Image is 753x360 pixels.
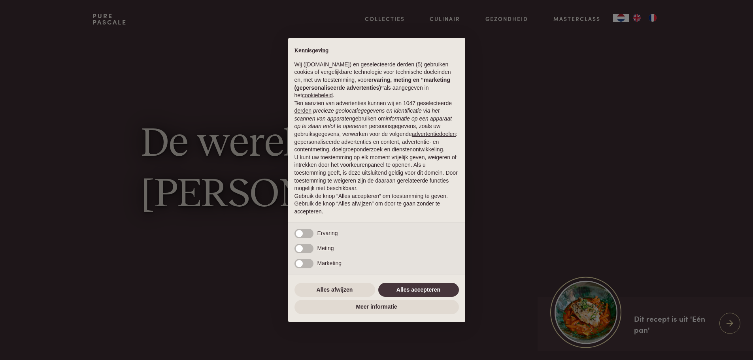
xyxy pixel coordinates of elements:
[317,260,342,266] span: Marketing
[294,61,459,100] p: Wij ([DOMAIN_NAME]) en geselecteerde derden (5) gebruiken cookies of vergelijkbare technologie vo...
[294,47,459,55] h2: Kennisgeving
[378,283,459,297] button: Alles accepteren
[294,283,375,297] button: Alles afwijzen
[294,115,452,130] em: informatie op een apparaat op te slaan en/of te openen
[294,107,312,115] button: derden
[294,107,440,122] em: precieze geolocatiegegevens en identificatie via het scannen van apparaten
[302,92,333,98] a: cookiebeleid
[317,245,334,251] span: Meting
[317,230,338,236] span: Ervaring
[294,300,459,314] button: Meer informatie
[412,130,456,138] button: advertentiedoelen
[294,154,459,192] p: U kunt uw toestemming op elk moment vrijelijk geven, weigeren of intrekken door het voorkeurenpan...
[294,77,450,91] strong: ervaring, meting en “marketing (gepersonaliseerde advertenties)”
[294,192,459,216] p: Gebruik de knop “Alles accepteren” om toestemming te geven. Gebruik de knop “Alles afwijzen” om d...
[294,100,459,154] p: Ten aanzien van advertenties kunnen wij en 1047 geselecteerde gebruiken om en persoonsgegevens, z...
